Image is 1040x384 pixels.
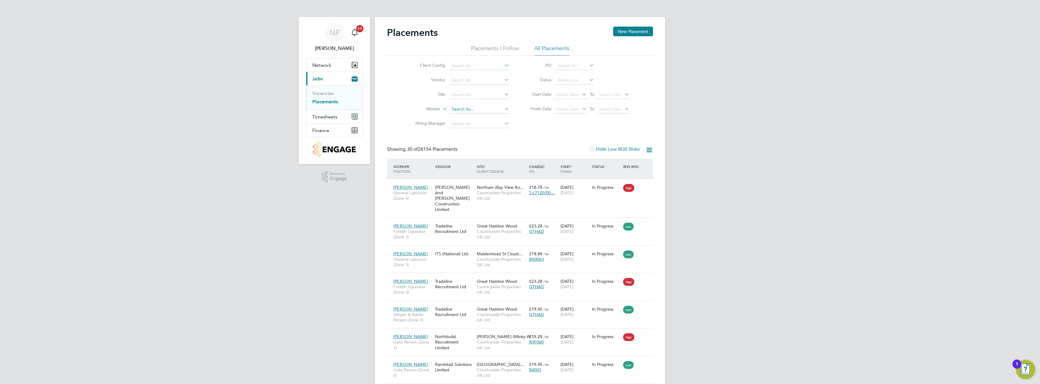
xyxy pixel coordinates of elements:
a: [PERSON_NAME]Forklift Operator (Zone 3)Tradeline Recruitment LtdGreat Haddon WoodCountryside Prop... [392,220,653,225]
label: Site [411,92,445,97]
span: Select date [557,106,578,112]
span: [PERSON_NAME] [393,362,428,367]
div: Charge [528,161,559,177]
div: Tradeline Recruitment Ltd [434,303,475,320]
span: [DATE] [561,339,574,345]
a: Powered byEngage [322,171,347,183]
label: Start Date [524,92,551,97]
span: Select date [599,106,621,112]
span: GTHAD [529,284,544,289]
span: [DATE] [561,312,574,317]
div: IR35 Risk [622,161,642,172]
input: Search for... [450,105,509,114]
div: Tradeline Recruitment Ltd [434,220,475,237]
a: [PERSON_NAME]General Labourer (Zone 3)ITS (National) Ltd.Maidenhead St Cloud…Countryside Properti... [392,248,653,253]
span: [PERSON_NAME] [393,279,428,284]
div: [DATE] [559,276,590,292]
a: Vacancies [312,90,334,96]
span: £18.88 [529,251,542,257]
input: Search for... [450,91,509,99]
span: Great Haddon Wood [477,306,517,312]
img: countryside-properties-logo-retina.png [313,142,356,157]
div: Start [559,161,590,177]
div: Site [475,161,528,177]
a: Go to home page [306,142,363,157]
span: Great Haddon Wood [477,279,517,284]
span: / PO [529,164,545,174]
span: Low [623,361,634,369]
span: £18.78 [529,185,542,190]
label: Worker [405,106,440,112]
span: Countryside Properties UK Ltd [477,312,526,323]
div: [PERSON_NAME] And [PERSON_NAME] Construction Limited [434,182,475,215]
div: Tradeline Recruitment Ltd [434,276,475,292]
span: £19.45 [529,362,542,367]
span: Engage [330,176,347,181]
span: / hr [544,362,549,367]
span: General Labourer (Zone 3) [393,257,432,267]
span: Natalie Porter [306,45,363,52]
span: Select date [599,92,621,97]
div: Worker [392,161,434,177]
span: [PERSON_NAME] [393,334,428,339]
span: B4001 [529,367,541,373]
span: S-L7120/00… [529,190,555,195]
div: Randstad Solutions Limited [434,359,475,376]
li: Placements I Follow [471,45,519,56]
span: High [623,184,634,192]
span: Northam (Bay View Ro… [477,185,524,190]
span: / Position [393,164,410,174]
label: Client Config [411,63,445,68]
div: In Progress [592,306,620,312]
span: Timesheets [312,114,337,120]
div: In Progress [592,279,620,284]
span: [PERSON_NAME] [393,185,428,190]
div: In Progress [592,251,620,257]
div: [DATE] [559,220,590,237]
a: [PERSON_NAME]General Labourer (Zone 4)[PERSON_NAME] And [PERSON_NAME] Construction LimitedNortham... [392,181,653,186]
span: / Finish [561,164,572,174]
span: £19.28 [529,334,542,339]
div: ITS (National) Ltd. [434,248,475,260]
span: £23.28 [529,223,542,229]
div: In Progress [592,185,620,190]
span: NP [330,29,340,37]
span: High [623,278,634,286]
div: 1 [1016,364,1018,372]
span: General Labourer (Zone 4) [393,190,432,201]
div: Vendor [434,161,475,172]
span: / hr [544,279,549,284]
div: In Progress [592,334,620,339]
span: Maidenhead St Cloud… [477,251,523,257]
span: [DATE] [561,190,574,195]
div: [DATE] [559,303,590,320]
nav: Main navigation [299,17,370,164]
span: Low [623,223,634,231]
span: / hr [544,307,549,311]
div: [DATE] [559,248,590,265]
span: [DATE] [561,257,574,262]
span: / hr [544,185,549,190]
span: Network [312,62,331,68]
span: [DATE] [561,367,574,373]
span: £23.28 [529,279,542,284]
span: Forklift Operator (Zone 3) [393,229,432,240]
input: Search for... [450,62,509,70]
span: Countryside Properties UK Ltd [477,284,526,295]
span: GTHAD [529,229,544,234]
span: [PERSON_NAME] [393,223,428,229]
label: Hiring Manager [411,121,445,126]
span: [PERSON_NAME] [393,306,428,312]
input: Search for... [450,76,509,85]
span: [GEOGRAPHIC_DATA]… [477,362,525,367]
div: In Progress [592,362,620,367]
div: Northbuild Recruitment Limited [434,331,475,353]
span: Jobs [312,76,323,82]
span: [DATE] [561,284,574,289]
span: Gate Person (Zone 1) [393,339,432,350]
span: Countryside Properties UK Ltd [477,339,526,350]
button: Jobs [306,72,362,85]
span: GTHAD [529,312,544,317]
input: Select one [556,76,594,85]
span: Countryside Properties UK Ltd [477,367,526,378]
